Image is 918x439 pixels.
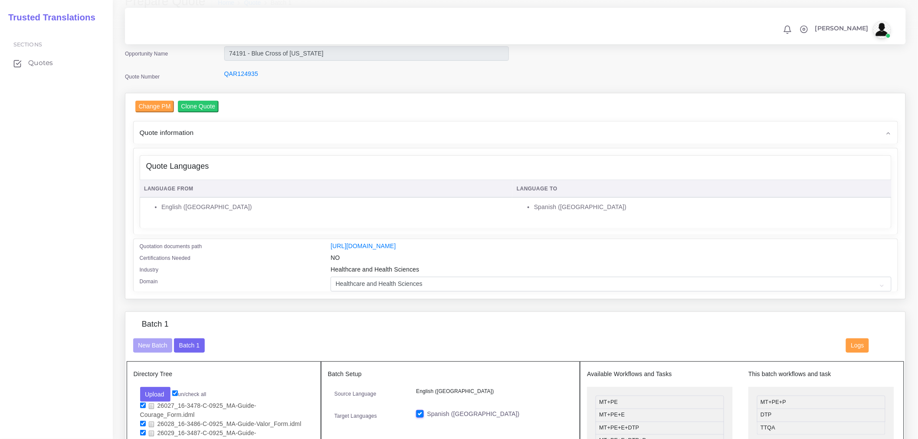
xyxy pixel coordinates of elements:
[133,341,173,348] a: New Batch
[534,203,887,212] li: Spanish ([GEOGRAPHIC_DATA])
[846,338,869,353] button: Logs
[324,253,898,265] div: NO
[146,420,305,428] a: 26028_16-3486-C-0925_MA-Guide-Valor_Form.idml
[125,73,160,81] label: Quote Number
[427,410,519,419] label: Spanish ([GEOGRAPHIC_DATA])
[140,128,194,138] span: Quote information
[815,25,869,31] span: [PERSON_NAME]
[174,338,204,353] button: Batch 1
[140,180,512,198] th: Language From
[811,21,894,38] a: [PERSON_NAME]avatar
[7,54,106,72] a: Quotes
[140,278,158,285] label: Domain
[161,203,508,212] li: English ([GEOGRAPHIC_DATA])
[331,242,396,249] a: [URL][DOMAIN_NAME]
[2,12,95,23] h2: Trusted Translations
[28,58,53,68] span: Quotes
[172,390,206,398] label: un/check all
[125,50,168,58] label: Opportunity Name
[135,101,174,112] input: Change PM
[596,422,724,435] li: MT+PE+E+DTP
[140,387,171,402] button: Upload
[757,396,885,409] li: MT+PE+P
[224,70,258,77] a: QAR124935
[416,387,567,396] p: English ([GEOGRAPHIC_DATA])
[140,266,159,274] label: Industry
[146,162,209,171] h4: Quote Languages
[596,396,724,409] li: MT+PE
[13,41,42,48] span: Sections
[324,265,898,277] div: Healthcare and Health Sciences
[2,10,95,25] a: Trusted Translations
[851,342,864,349] span: Logs
[748,370,894,378] h5: This batch workflows and task
[334,412,377,420] label: Target Languages
[178,101,219,112] input: Clone Quote
[512,180,892,198] th: Language To
[334,390,377,398] label: Source Language
[757,422,885,435] li: TTQA
[140,242,202,250] label: Quotation documents path
[142,320,169,329] h4: Batch 1
[596,409,724,422] li: MT+PE+E
[328,370,574,378] h5: Batch Setup
[174,341,204,348] a: Batch 1
[134,121,898,144] div: Quote information
[140,402,256,419] a: 26027_16-3478-C-0925_MA-Guide-Courage_Form.idml
[134,370,314,378] h5: Directory Tree
[587,370,733,378] h5: Available Workflows and Tasks
[172,390,178,396] input: un/check all
[757,409,885,422] li: DTP
[140,254,191,262] label: Certifications Needed
[873,21,891,38] img: avatar
[133,338,173,353] button: New Batch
